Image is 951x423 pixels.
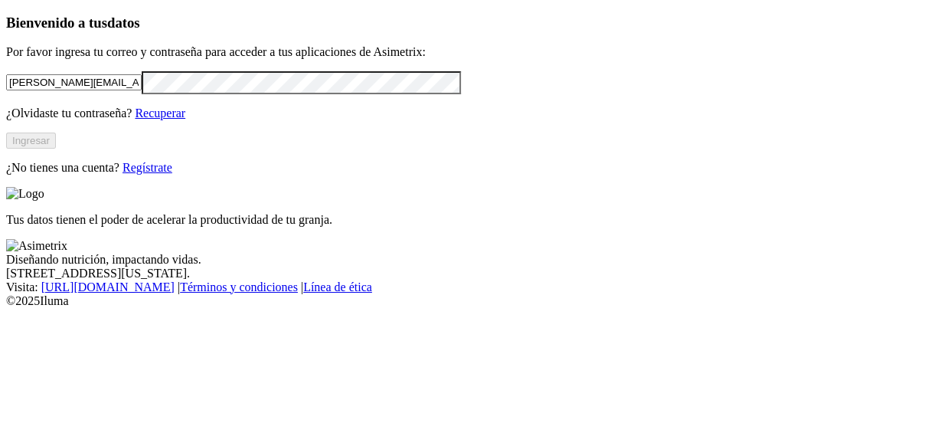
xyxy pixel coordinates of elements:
div: Diseñando nutrición, impactando vidas. [6,253,945,267]
a: [URL][DOMAIN_NAME] [41,280,175,293]
a: Línea de ética [303,280,372,293]
h3: Bienvenido a tus [6,15,945,31]
p: Por favor ingresa tu correo y contraseña para acceder a tus aplicaciones de Asimetrix: [6,45,945,59]
a: Regístrate [123,161,172,174]
div: [STREET_ADDRESS][US_STATE]. [6,267,945,280]
img: Asimetrix [6,239,67,253]
a: Recuperar [135,107,185,120]
span: datos [107,15,140,31]
img: Logo [6,187,44,201]
div: Visita : | | [6,280,945,294]
p: Tus datos tienen el poder de acelerar la productividad de tu granja. [6,213,945,227]
div: © 2025 Iluma [6,294,945,308]
input: Tu correo [6,74,142,90]
a: Términos y condiciones [180,280,298,293]
p: ¿No tienes una cuenta? [6,161,945,175]
p: ¿Olvidaste tu contraseña? [6,107,945,120]
button: Ingresar [6,133,56,149]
